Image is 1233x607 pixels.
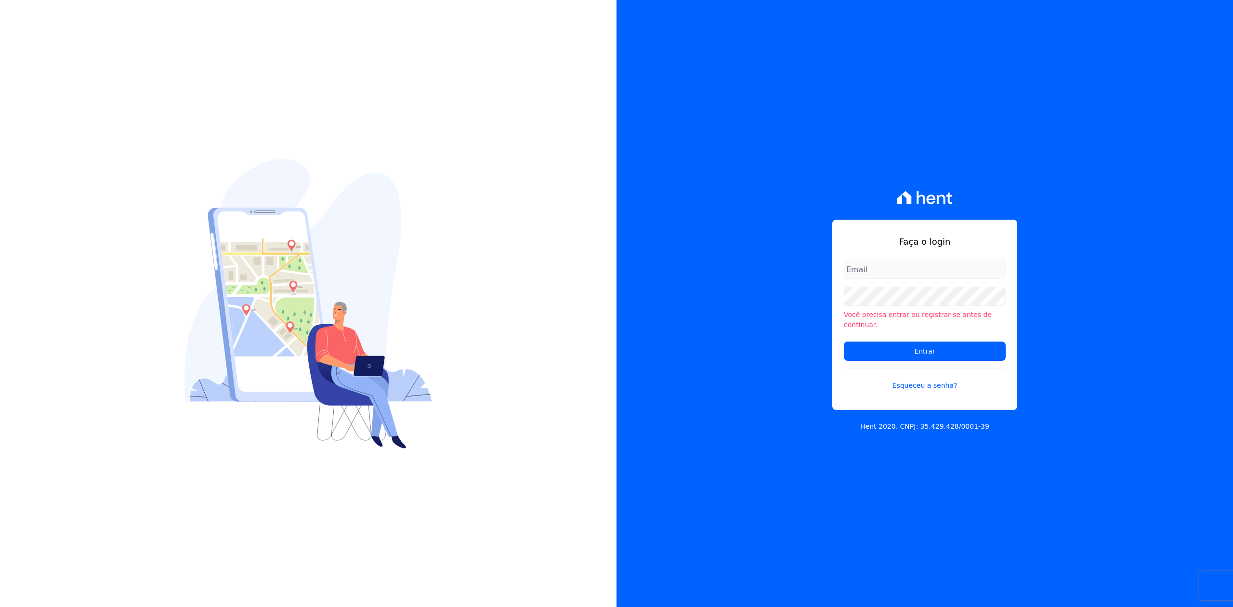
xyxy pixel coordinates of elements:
[844,342,1006,361] input: Entrar
[844,260,1006,279] input: Email
[860,422,989,432] p: Hent 2020. CNPJ: 35.429.428/0001-39
[844,310,1006,330] li: Você precisa entrar ou registrar-se antes de continuar.
[844,369,1006,391] a: Esqueceu a senha?
[844,235,1006,248] h1: Faça o login
[184,159,432,449] img: Login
